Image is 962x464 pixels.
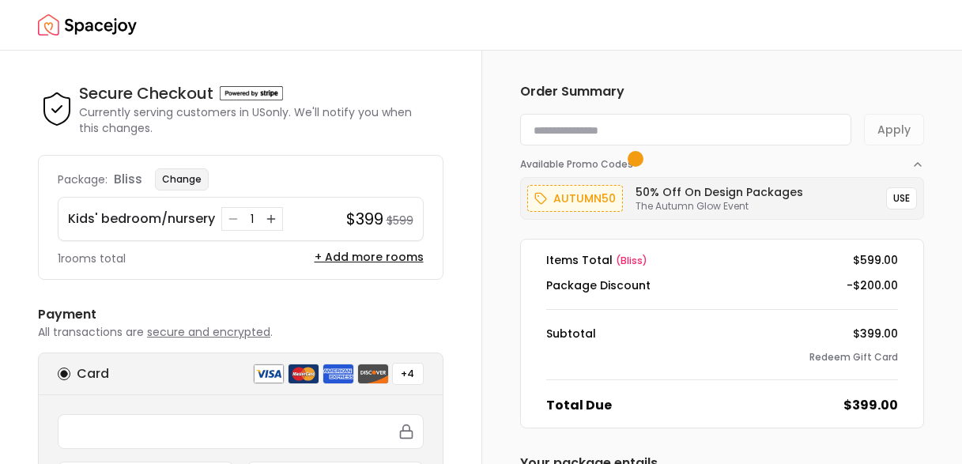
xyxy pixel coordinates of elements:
[68,209,215,228] p: Kids' bedroom/nursery
[38,9,137,41] a: Spacejoy
[809,351,898,364] button: Redeem Gift Card
[636,200,803,213] p: The Autumn Glow Event
[244,211,260,227] div: 1
[346,208,383,230] h4: $399
[520,158,638,171] span: Available Promo Codes
[58,172,108,187] p: Package:
[392,363,424,385] button: +4
[38,9,137,41] img: Spacejoy Logo
[847,277,898,293] dd: -$200.00
[147,324,270,340] span: secure and encrypted
[38,324,443,340] p: All transactions are .
[553,189,616,208] p: autumn50
[114,170,142,189] p: bliss
[886,187,917,209] button: USE
[357,364,389,384] img: discover
[68,424,413,439] iframe: Secure card number input frame
[616,254,647,267] span: ( bliss )
[387,213,413,228] small: $599
[546,396,612,415] dt: Total Due
[520,145,925,171] button: Available Promo Codes
[520,171,925,220] div: Available Promo Codes
[546,326,596,341] dt: Subtotal
[520,82,925,101] h6: Order Summary
[546,252,647,268] dt: Items Total
[315,249,424,265] button: + Add more rooms
[58,251,126,266] p: 1 rooms total
[323,364,354,384] img: american express
[155,168,209,191] button: Change
[253,364,285,384] img: visa
[263,211,279,227] button: Increase quantity for Kids' bedroom/nursery
[79,82,213,104] h4: Secure Checkout
[636,184,803,200] h6: 50% Off on Design Packages
[288,364,319,384] img: mastercard
[220,86,283,100] img: Powered by stripe
[853,326,898,341] dd: $399.00
[853,252,898,268] dd: $599.00
[79,104,443,136] p: Currently serving customers in US only. We'll notify you when this changes.
[38,305,443,324] h6: Payment
[77,364,109,383] h6: Card
[843,396,898,415] dd: $399.00
[546,277,651,293] dt: Package Discount
[225,211,241,227] button: Decrease quantity for Kids' bedroom/nursery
